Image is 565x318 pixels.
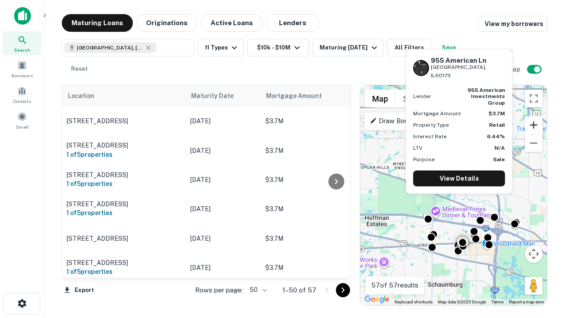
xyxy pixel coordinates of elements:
p: LTV [413,144,422,152]
span: Mortgage Amount [266,91,333,101]
button: 11 Types [198,39,244,57]
p: [STREET_ADDRESS] [67,200,181,208]
span: Borrowers [11,72,33,79]
h6: 1 of 5 properties [67,150,181,159]
h6: 1 of 5 properties [67,179,181,189]
strong: 6.44% [487,133,505,140]
a: View my borrowers [478,16,547,32]
button: Maturing [DATE] [313,39,384,57]
span: Map data ©2025 Google [438,299,486,304]
a: Contacts [3,83,41,106]
span: Search [14,46,30,53]
p: [DATE] [190,116,256,126]
div: Maturing [DATE] [320,42,380,53]
p: [STREET_ADDRESS] [67,235,181,242]
p: $3.7M [265,116,354,126]
a: Open this area in Google Maps (opens a new window) [362,294,392,305]
button: $10k - $10M [247,39,309,57]
button: Show street map [365,90,395,107]
p: [STREET_ADDRESS] [67,259,181,267]
p: Draw Boundary [370,116,425,126]
p: Interest Rate [413,132,447,140]
p: [DATE] [190,234,256,243]
button: Zoom out [525,134,542,152]
button: Active Loans [201,14,263,32]
p: $3.7M [265,204,354,214]
a: Search [3,31,41,55]
p: [DATE] [190,263,256,273]
button: Drag Pegman onto the map to open Street View [525,277,542,295]
a: View Details [413,170,505,186]
p: [DATE] [190,175,256,185]
h6: 955 American Ln [431,57,505,64]
h6: 1 of 5 properties [67,267,181,276]
a: Saved [3,108,41,132]
a: Report a map error [509,299,544,304]
strong: 955 american investments group [467,87,505,106]
p: [DATE] [190,146,256,155]
div: 0 0 [360,85,547,305]
strong: Retail [489,122,505,128]
span: [GEOGRAPHIC_DATA], [GEOGRAPHIC_DATA] [77,44,143,52]
button: Go to next page [336,283,350,297]
span: Location [68,91,94,101]
button: All Filters [387,39,431,57]
th: Mortgage Amount [261,85,358,106]
button: Toggle fullscreen view [525,90,542,107]
img: capitalize-icon.png [14,7,31,25]
p: [DATE] [190,204,256,214]
button: Save your search to get updates of matches that match your search criteria. [435,39,463,57]
p: 1–50 of 57 [282,285,316,295]
p: $3.7M [265,263,354,273]
button: Reset [65,60,94,78]
button: Originations [136,14,197,32]
strong: Sale [493,156,505,163]
strong: N/A [494,145,505,151]
th: Maturity Date [186,85,261,106]
p: Property Type [413,121,449,129]
img: Google [362,294,392,305]
button: Show satellite imagery [395,90,439,107]
th: Location [62,85,186,106]
p: [GEOGRAPHIC_DATA], IL60173 [431,63,505,80]
p: Purpose [413,155,435,163]
p: Mortgage Amount [413,110,461,117]
p: [STREET_ADDRESS] [67,117,181,125]
button: Keyboard shortcuts [395,299,433,305]
button: Zoom in [525,116,542,134]
p: $3.7M [265,146,354,155]
iframe: Chat Widget [521,219,565,261]
p: Lender [413,92,431,100]
a: Borrowers [3,57,41,81]
button: Maturing Loans [62,14,133,32]
p: 57 of 57 results [371,280,418,291]
div: 50 [246,284,268,296]
span: Maturity Date [191,91,245,101]
strong: $3.7M [489,110,505,117]
p: $3.7M [265,234,354,243]
span: Contacts [13,98,31,105]
a: Terms [491,299,504,304]
h6: 1 of 5 properties [67,208,181,218]
p: $3.7M [265,175,354,185]
button: Lenders [266,14,319,32]
span: Saved [16,123,29,130]
p: [STREET_ADDRESS] [67,171,181,179]
button: Export [62,284,96,297]
p: [STREET_ADDRESS] [67,141,181,149]
p: Rows per page: [195,285,243,295]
